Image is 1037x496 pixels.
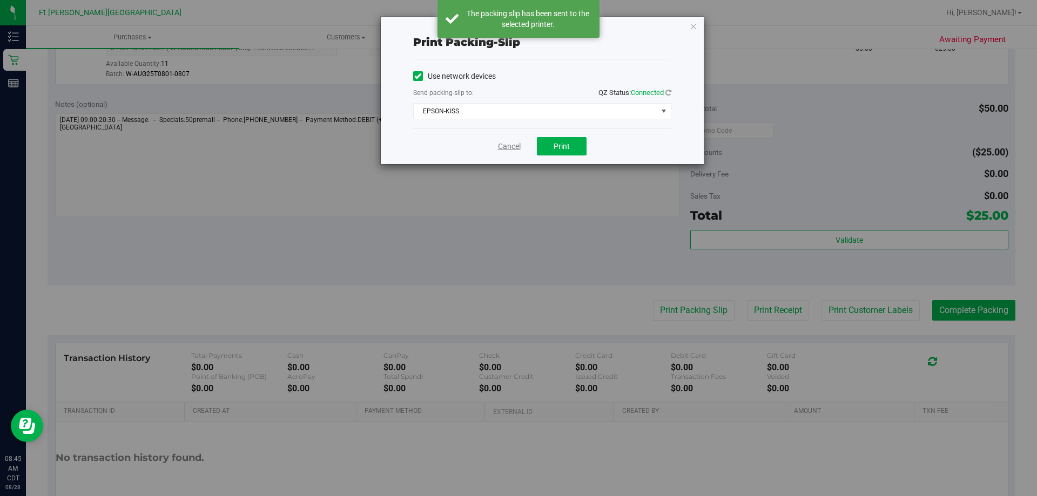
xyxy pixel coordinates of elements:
span: Print [554,142,570,151]
label: Send packing-slip to: [413,88,474,98]
button: Print [537,137,587,155]
span: QZ Status: [598,89,671,97]
span: select [657,104,670,119]
span: Print packing-slip [413,36,520,49]
span: Connected [631,89,664,97]
div: The packing slip has been sent to the selected printer. [464,8,591,30]
label: Use network devices [413,71,496,82]
span: EPSON-KISS [414,104,657,119]
iframe: Resource center [11,410,43,442]
a: Cancel [498,141,521,152]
